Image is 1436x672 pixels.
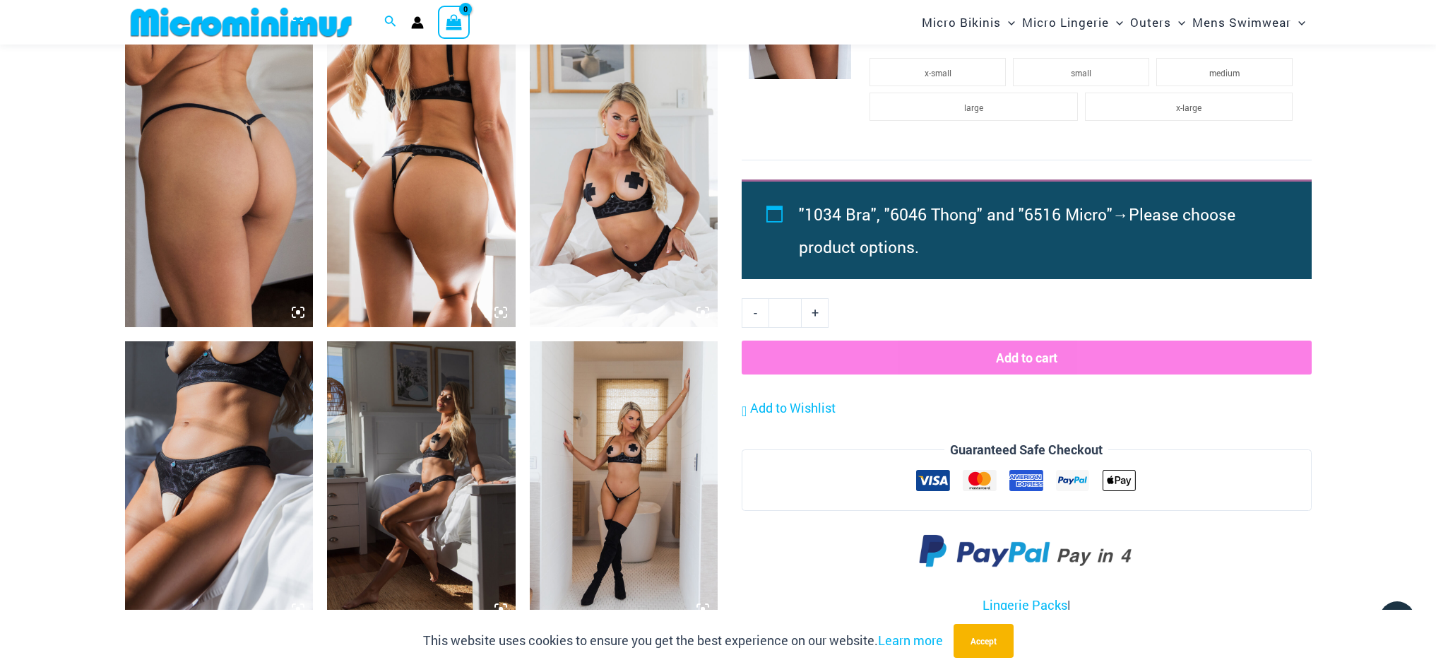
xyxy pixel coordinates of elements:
a: Account icon link [411,16,424,29]
span: Mens Swimwear [1192,4,1291,40]
span: large [964,102,983,113]
a: OutersMenu ToggleMenu Toggle [1127,4,1189,40]
span: "1034 Bra", "6046 Thong" and "6516 Micro" [799,204,1112,225]
span: Menu Toggle [1291,4,1305,40]
a: Mens SwimwearMenu ToggleMenu Toggle [1189,4,1309,40]
a: - [742,298,769,328]
a: Micro LingerieMenu ToggleMenu Toggle [1019,4,1127,40]
span: Add to Wishlist [750,399,836,416]
span: Menu Toggle [1109,4,1123,40]
a: Search icon link [384,13,397,32]
img: Nights Fall Silver Leopard 1036 Bra 6046 Thong [530,45,718,327]
span: small [1071,67,1091,78]
a: Learn more [878,632,943,649]
span: x-small [925,67,951,78]
li: x-small [870,58,1006,86]
li: large [870,93,1077,121]
a: Add to Wishlist [742,398,836,419]
legend: Guaranteed Safe Checkout [944,440,1108,461]
p: | [742,595,1311,616]
li: small [1013,58,1149,86]
span: x-large [1176,102,1201,113]
li: x-large [1085,93,1293,121]
span: Micro Lingerie [1022,4,1109,40]
span: medium [1209,67,1240,78]
a: Micro BikinisMenu ToggleMenu Toggle [918,4,1019,40]
p: This website uses cookies to ensure you get the best experience on our website. [423,630,943,652]
nav: Site Navigation [916,2,1312,42]
a: Lingerie Packs [983,596,1067,613]
span: Menu Toggle [1171,4,1185,40]
a: View Shopping Cart, empty [438,6,470,38]
span: Please choose product options. [799,204,1235,257]
li: medium [1156,58,1293,86]
span: Menu Toggle [1001,4,1015,40]
input: Product quantity [769,298,802,328]
img: Nights Fall Silver Leopard 1036 Bra 6516 Micro [530,341,718,624]
img: Nights Fall Silver Leopard 1036 Bra 6046 Thong [125,341,314,624]
span: Outers [1130,4,1171,40]
button: Add to cart [742,341,1311,375]
img: Nights Fall Silver Leopard 1036 Bra 6046 Thong [327,45,516,327]
span: Micro Bikinis [922,4,1001,40]
a: + [802,298,829,328]
button: Accept [954,624,1014,658]
img: MM SHOP LOGO FLAT [125,6,357,38]
img: Nights Fall Silver Leopard 6516 Micro [125,45,314,327]
li: → [799,198,1279,263]
img: Nights Fall Silver Leopard 1036 Bra 6046 Thong [327,341,516,624]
